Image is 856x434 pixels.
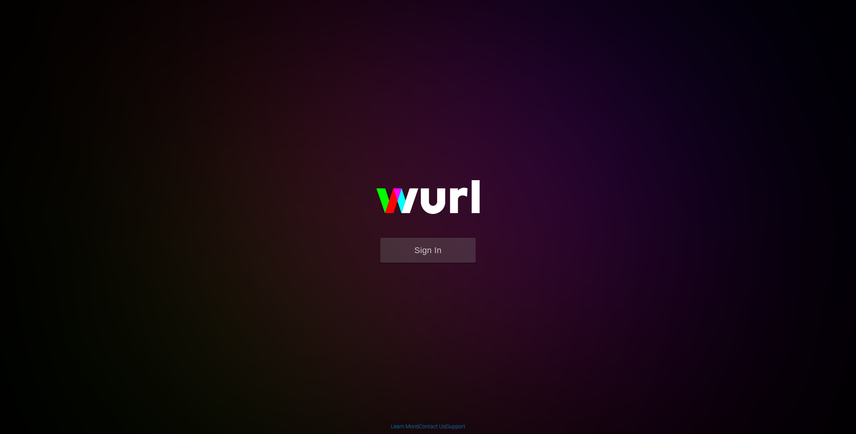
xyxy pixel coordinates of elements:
a: Support [446,423,465,429]
button: Sign In [380,238,476,263]
a: Contact Us [419,423,445,429]
div: | | [391,423,465,430]
a: Learn More [391,423,418,429]
img: wurl-logo-on-black-223613ac3d8ba8fe6dc639794a292ebdb59501304c7dfd60c99c58986ef67473.svg [352,164,504,238]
